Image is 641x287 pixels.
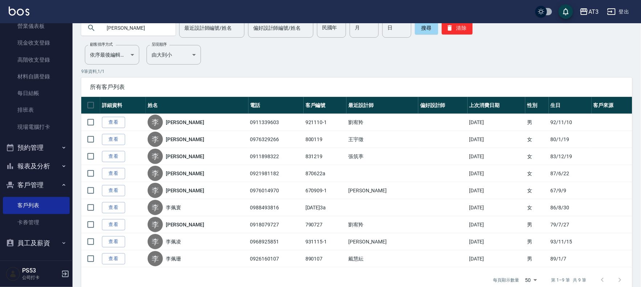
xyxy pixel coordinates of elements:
[604,5,632,19] button: 登出
[3,176,70,194] button: 客戶管理
[346,131,418,148] td: 王宇徵
[102,117,125,128] a: 查看
[493,277,519,283] p: 每頁顯示數量
[90,83,624,91] span: 所有客戶列表
[551,277,587,283] p: 第 1–9 筆 共 9 筆
[304,199,346,216] td: [DATE]3a
[248,114,304,131] td: 0911339603
[346,97,418,114] th: 最近設計師
[3,68,70,85] a: 材料自購登錄
[148,251,163,266] div: 李
[248,216,304,233] td: 0918079727
[549,148,592,165] td: 83/12/19
[525,165,548,182] td: 女
[418,97,468,114] th: 偏好設計師
[304,233,346,250] td: 931115-1
[9,7,29,16] img: Logo
[248,97,304,114] th: 電話
[525,148,548,165] td: 女
[304,97,346,114] th: 客戶編號
[81,68,632,75] p: 9 筆資料, 1 / 1
[148,166,163,181] div: 李
[248,131,304,148] td: 0976329266
[525,131,548,148] td: 女
[148,115,163,130] div: 李
[248,148,304,165] td: 0911898322
[346,148,418,165] td: 張筑葶
[559,4,573,19] button: save
[248,250,304,267] td: 0926160107
[304,165,346,182] td: 870622a
[3,214,70,231] a: 卡券管理
[148,217,163,232] div: 李
[3,234,70,253] button: 員工及薪資
[166,204,181,211] a: 李佩寰
[592,97,632,114] th: 客戶來源
[148,234,163,249] div: 李
[525,199,548,216] td: 女
[549,165,592,182] td: 87/6/22
[304,182,346,199] td: 670909-1
[549,216,592,233] td: 79/7/27
[100,97,146,114] th: 詳細資料
[102,151,125,162] a: 查看
[248,199,304,216] td: 0988493816
[148,200,163,215] div: 李
[525,182,548,199] td: 女
[549,131,592,148] td: 80/1/19
[468,131,525,148] td: [DATE]
[346,182,418,199] td: [PERSON_NAME]
[549,182,592,199] td: 67/9/9
[346,233,418,250] td: [PERSON_NAME]
[166,238,181,245] a: 李佩凌
[577,4,601,19] button: AT3
[102,202,125,213] a: 查看
[549,199,592,216] td: 86/8/30
[148,132,163,147] div: 李
[525,114,548,131] td: 男
[3,102,70,118] a: 排班表
[3,52,70,68] a: 高階收支登錄
[166,153,204,160] a: [PERSON_NAME]
[152,42,167,47] label: 呈現順序
[346,250,418,267] td: 戴慧紜
[525,97,548,114] th: 性別
[3,85,70,102] a: 每日結帳
[147,45,201,65] div: 由大到小
[248,182,304,199] td: 0976014970
[525,250,548,267] td: 男
[346,114,418,131] td: 劉宥羚
[468,182,525,199] td: [DATE]
[468,199,525,216] td: [DATE]
[304,148,346,165] td: 831219
[346,216,418,233] td: 劉宥羚
[3,119,70,135] a: 現場電腦打卡
[102,134,125,145] a: 查看
[525,216,548,233] td: 男
[3,197,70,214] a: 客戶列表
[166,136,204,143] a: [PERSON_NAME]
[468,216,525,233] td: [DATE]
[166,187,204,194] a: [PERSON_NAME]
[415,21,438,34] button: 搜尋
[549,250,592,267] td: 89/1/7
[588,7,599,16] div: AT3
[148,149,163,164] div: 李
[468,165,525,182] td: [DATE]
[85,45,139,65] div: 依序最後編輯時間
[102,253,125,265] a: 查看
[468,114,525,131] td: [DATE]
[90,42,113,47] label: 顧客排序方式
[166,170,204,177] a: [PERSON_NAME]
[248,233,304,250] td: 0968925851
[102,18,170,38] input: 搜尋關鍵字
[148,183,163,198] div: 李
[3,34,70,51] a: 現金收支登錄
[166,221,204,228] a: [PERSON_NAME]
[3,157,70,176] button: 報表及分析
[549,114,592,131] td: 92/11/10
[102,219,125,230] a: 查看
[468,97,525,114] th: 上次消費日期
[468,250,525,267] td: [DATE]
[166,255,181,262] a: 李佩珊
